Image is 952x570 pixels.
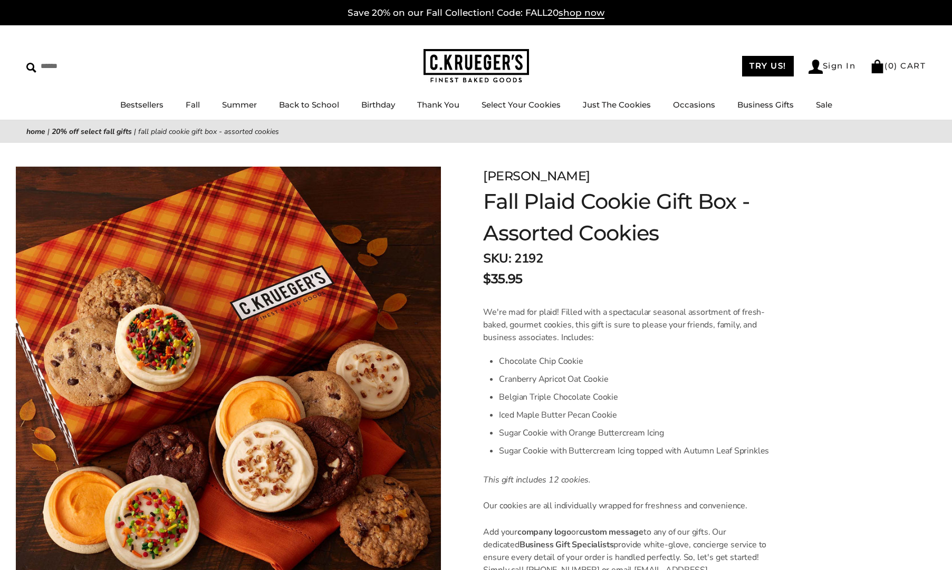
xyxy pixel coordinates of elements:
li: Cranberry Apricot Oat Cookie [499,370,772,388]
p: We're mad for plaid! Filled with a spectacular seasonal assortment of fresh-baked, gourmet cookie... [483,306,772,344]
img: Account [809,60,823,74]
div: [PERSON_NAME] [483,167,820,186]
a: Business Gifts [737,100,794,110]
li: Iced Maple Butter Pecan Cookie [499,406,772,424]
li: Chocolate Chip Cookie [499,352,772,370]
a: Occasions [673,100,715,110]
a: Home [26,127,45,137]
h1: Fall Plaid Cookie Gift Box - Assorted Cookies [483,186,820,249]
strong: company logo [517,526,571,538]
span: | [134,127,136,137]
img: C.KRUEGER'S [424,49,529,83]
nav: breadcrumbs [26,125,926,138]
a: (0) CART [870,61,926,71]
em: This gift includes 12 cookies. [483,474,591,486]
img: Search [26,63,36,73]
a: Sign In [809,60,856,74]
span: shop now [559,7,604,19]
strong: custom message [579,526,644,538]
a: Summer [222,100,257,110]
a: Save 20% on our Fall Collection! Code: FALL20shop now [348,7,604,19]
a: Fall [186,100,200,110]
a: 20% Off Select Fall Gifts [52,127,132,137]
strong: Business Gift Specialists [520,539,614,550]
a: TRY US! [742,56,794,76]
a: Back to School [279,100,339,110]
li: Sugar Cookie with Buttercream Icing topped with Autumn Leaf Sprinkles [499,442,772,460]
p: Our cookies are all individually wrapped for freshness and convenience. [483,499,772,512]
a: Thank You [417,100,459,110]
span: 0 [888,61,895,71]
a: Sale [816,100,832,110]
a: Just The Cookies [583,100,651,110]
li: Sugar Cookie with Orange Buttercream Icing [499,424,772,442]
span: 2192 [514,250,543,267]
a: Bestsellers [120,100,164,110]
input: Search [26,58,152,74]
a: Birthday [361,100,395,110]
span: $35.95 [483,269,522,288]
span: Fall Plaid Cookie Gift Box - Assorted Cookies [138,127,279,137]
a: Select Your Cookies [482,100,561,110]
li: Belgian Triple Chocolate Cookie [499,388,772,406]
strong: SKU: [483,250,511,267]
span: | [47,127,50,137]
img: Bag [870,60,884,73]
